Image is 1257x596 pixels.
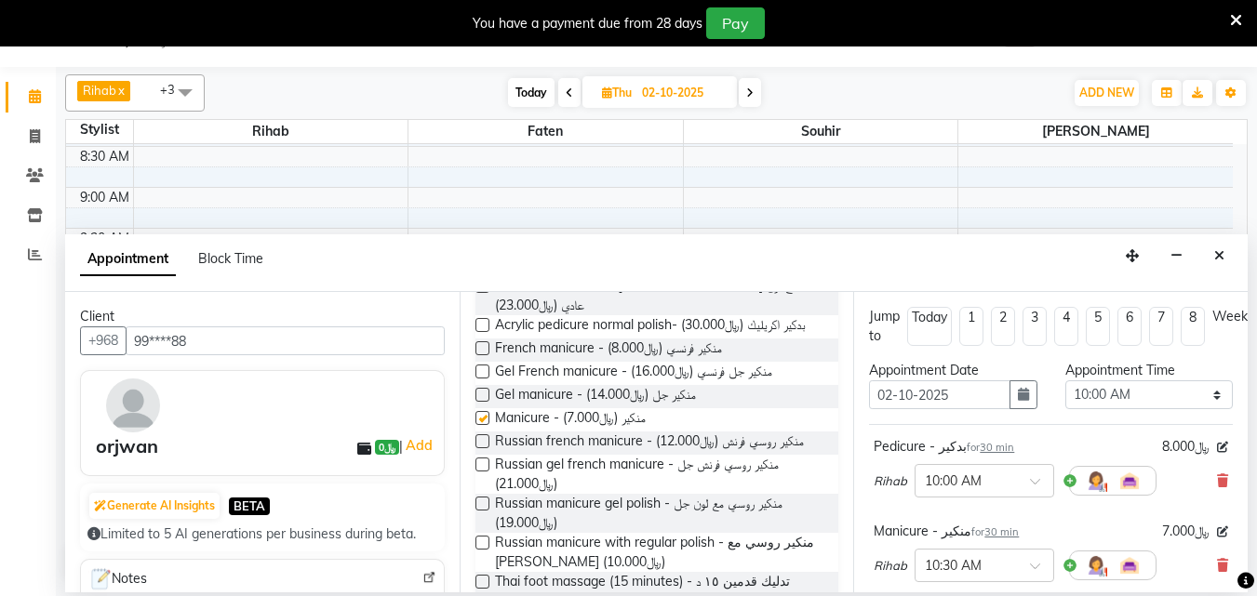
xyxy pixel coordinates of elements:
span: French manicure - منكير فرنسي (﷼8.000) [495,338,722,362]
img: avatar [106,378,160,432]
img: Hairdresser.png [1085,554,1107,576]
div: Client [80,307,445,326]
span: Acrylic pedicure normal polish- بدكير اكريليك (﷼30.000) [495,315,806,338]
span: Notes [88,567,147,591]
li: 2 [991,307,1015,346]
small: for [971,525,1019,538]
span: ﷼0 [375,440,399,455]
li: 8 [1181,307,1205,346]
div: Jump to [869,307,900,346]
span: Gel manicure - منكير جل (﷼14.000) [495,385,696,408]
li: 3 [1023,307,1047,346]
span: Russian french manicure - منكير روسي فرنش (﷼12.000) [495,431,804,455]
span: Faten [408,120,683,143]
span: Rihab [83,83,116,98]
li: 1 [959,307,983,346]
img: Hairdresser.png [1085,470,1107,492]
span: 30 min [984,525,1019,538]
li: 4 [1054,307,1078,346]
span: Gel French manicure - منكير جل فرنسي (﷼16.000) [495,362,772,385]
li: 5 [1086,307,1110,346]
i: Edit price [1217,526,1228,537]
div: Appointment Time [1065,361,1233,380]
span: 30 min [980,441,1014,454]
span: Rihab [874,557,907,576]
span: Appointment [80,243,176,276]
span: Thu [597,86,636,99]
div: 9:00 AM [76,188,133,207]
span: Russian manicure with regular polish - منكير روسي مع [PERSON_NAME] (﷼10.000) [495,533,824,572]
i: Edit price [1217,442,1228,453]
span: BETA [229,497,270,515]
div: You have a payment due from 28 days [473,14,702,33]
div: Appointment Date [869,361,1036,380]
div: Weeks [1212,307,1254,326]
button: Close [1206,242,1233,271]
span: ADD NEW [1079,86,1134,99]
img: Interior.png [1118,470,1141,492]
span: [PERSON_NAME] [958,120,1233,143]
img: Interior.png [1118,554,1141,576]
span: Russian manicure gel polish - منكير روسي مع لون جل (﷼19.000) [495,494,824,533]
small: for [967,441,1014,454]
span: Block Time [198,250,263,267]
li: 6 [1117,307,1142,346]
div: Stylist [66,120,133,139]
button: Pay [706,7,765,39]
span: Russian gel french manicure - منكير روسي فرنش جل (﷼21.000) [495,455,824,494]
a: Add [403,434,435,457]
div: 8:30 AM [76,147,133,166]
span: Souhir [684,120,958,143]
span: Gel Ext. with normal [DEMOGRAPHIC_DATA] مع لون عادي (﷼23.000) [495,276,824,315]
span: | [399,434,435,457]
input: Search by Name/Mobile/Email/Code [126,326,445,355]
span: +3 [160,82,189,97]
span: ﷼7.000 [1162,522,1210,541]
button: ADD NEW [1075,80,1139,106]
span: Today [508,78,555,107]
button: +968 [80,326,127,355]
input: 2025-10-02 [636,79,729,107]
div: Pedicure - بدكير [874,437,1014,457]
span: Rihab [134,120,408,143]
div: Today [912,308,947,327]
div: Limited to 5 AI generations per business during beta. [87,524,437,544]
li: 7 [1149,307,1173,346]
span: ﷼8.000 [1162,437,1210,457]
a: x [116,83,125,98]
div: orjwan [96,432,158,460]
span: Manicure - منكير (﷼7.000) [495,408,646,431]
div: 9:30 AM [76,229,133,248]
span: Rihab [874,472,907,491]
button: Generate AI Insights [89,493,220,519]
div: Manicure - منكير [874,522,1019,541]
input: yyyy-mm-dd [869,380,1010,409]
